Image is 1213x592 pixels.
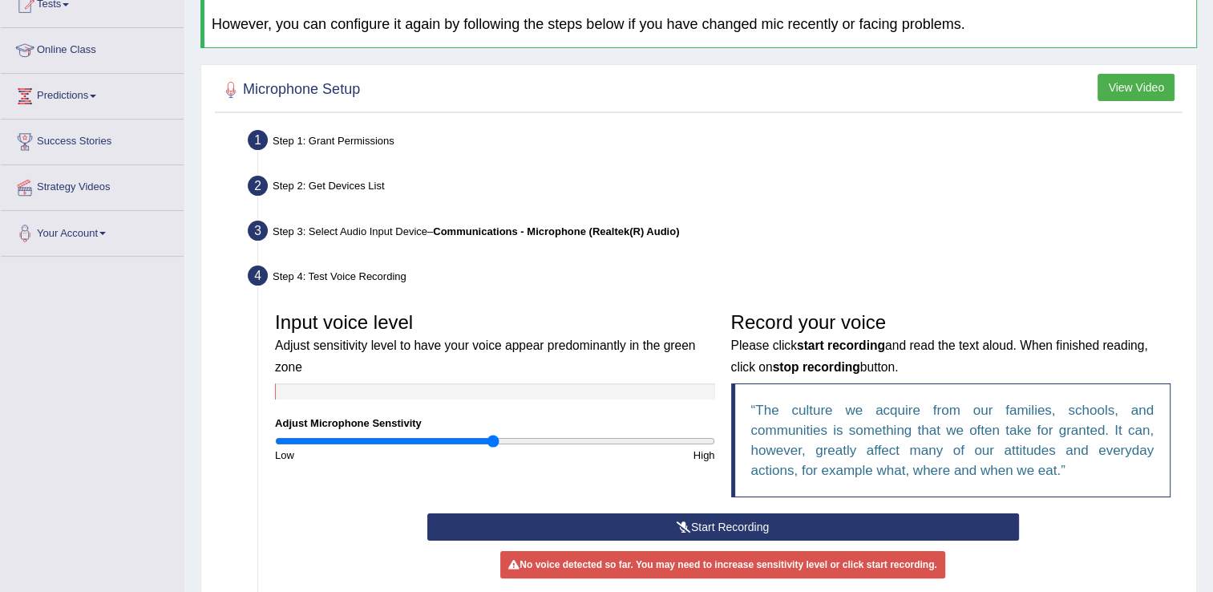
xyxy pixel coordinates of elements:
[797,339,885,352] b: start recording
[751,403,1154,478] q: The culture we acquire from our families, schools, and communities is something that we often tak...
[427,225,679,237] span: –
[1,74,184,114] a: Predictions
[1098,74,1175,101] button: View Video
[219,78,360,102] h2: Microphone Setup
[275,416,422,431] label: Adjust Microphone Senstivity
[731,312,1171,375] h3: Record your voice
[495,448,722,463] div: High
[212,17,1189,33] h4: However, you can configure it again by following the steps below if you have changed mic recently...
[241,216,1189,251] div: Step 3: Select Audio Input Device
[773,360,860,374] b: stop recording
[500,551,944,578] div: No voice detected so far. You may need to increase sensitivity level or click start recording.
[1,28,184,68] a: Online Class
[267,448,495,463] div: Low
[275,339,695,373] small: Adjust sensitivity level to have your voice appear predominantly in the green zone
[1,120,184,160] a: Success Stories
[731,339,1148,373] small: Please click and read the text aloud. When finished reading, click on button.
[427,513,1019,541] button: Start Recording
[241,125,1189,160] div: Step 1: Grant Permissions
[1,211,184,251] a: Your Account
[433,225,679,237] b: Communications - Microphone (Realtek(R) Audio)
[241,261,1189,296] div: Step 4: Test Voice Recording
[1,165,184,205] a: Strategy Videos
[241,171,1189,206] div: Step 2: Get Devices List
[275,312,715,375] h3: Input voice level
